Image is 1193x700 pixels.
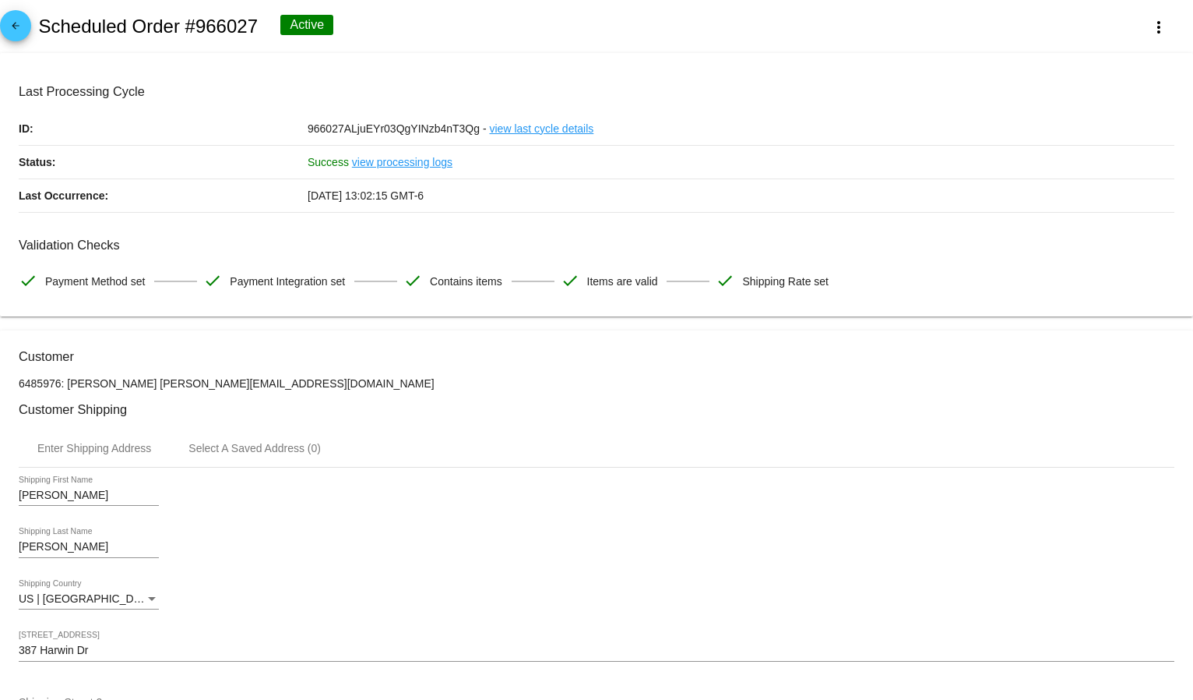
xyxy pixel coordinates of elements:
[19,179,308,212] p: Last Occurrence:
[280,15,333,35] div: Active
[19,146,308,179] p: Status:
[37,442,151,454] div: Enter Shipping Address
[19,84,1174,99] h3: Last Processing Cycle
[19,645,1174,657] input: Shipping Street 1
[188,442,321,454] div: Select A Saved Address (0)
[561,271,579,290] mat-icon: check
[19,402,1174,417] h3: Customer Shipping
[352,146,452,179] a: view processing logs
[19,490,159,502] input: Shipping First Name
[38,16,258,37] h2: Scheduled Order #966027
[716,271,734,290] mat-icon: check
[19,377,1174,390] p: 6485976: [PERSON_NAME] [PERSON_NAME][EMAIL_ADDRESS][DOMAIN_NAME]
[742,265,829,298] span: Shipping Rate set
[403,271,422,290] mat-icon: check
[308,189,424,202] span: [DATE] 13:02:15 GMT-6
[1149,18,1168,37] mat-icon: more_vert
[203,271,222,290] mat-icon: check
[19,593,159,606] mat-select: Shipping Country
[19,349,1174,364] h3: Customer
[308,122,487,135] span: 966027ALjuEYr03QgYINzb4nT3Qg -
[19,592,157,605] span: US | [GEOGRAPHIC_DATA]
[489,112,593,145] a: view last cycle details
[587,265,658,298] span: Items are valid
[430,265,502,298] span: Contains items
[230,265,345,298] span: Payment Integration set
[19,271,37,290] mat-icon: check
[19,541,159,553] input: Shipping Last Name
[6,20,25,39] mat-icon: arrow_back
[19,238,1174,253] h3: Validation Checks
[308,156,349,168] span: Success
[45,265,145,298] span: Payment Method set
[19,112,308,145] p: ID:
